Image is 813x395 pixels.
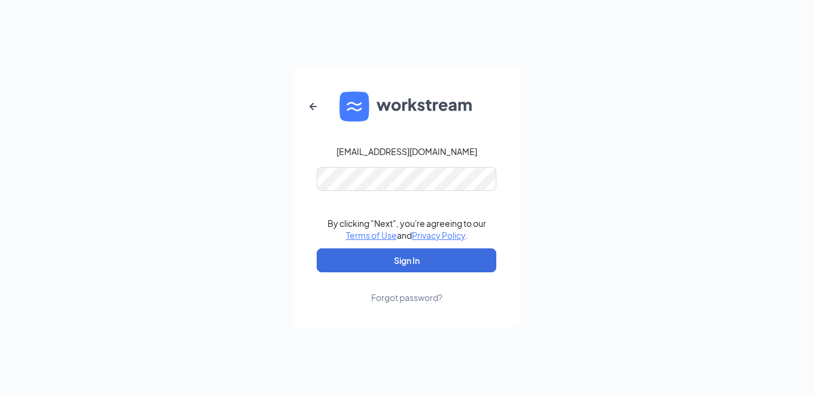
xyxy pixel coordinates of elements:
[371,272,442,303] a: Forgot password?
[346,230,397,241] a: Terms of Use
[299,92,327,121] button: ArrowLeftNew
[317,248,496,272] button: Sign In
[412,230,465,241] a: Privacy Policy
[339,92,474,121] img: WS logo and Workstream text
[336,145,477,157] div: [EMAIL_ADDRESS][DOMAIN_NAME]
[371,291,442,303] div: Forgot password?
[327,217,486,241] div: By clicking "Next", you're agreeing to our and .
[306,99,320,114] svg: ArrowLeftNew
